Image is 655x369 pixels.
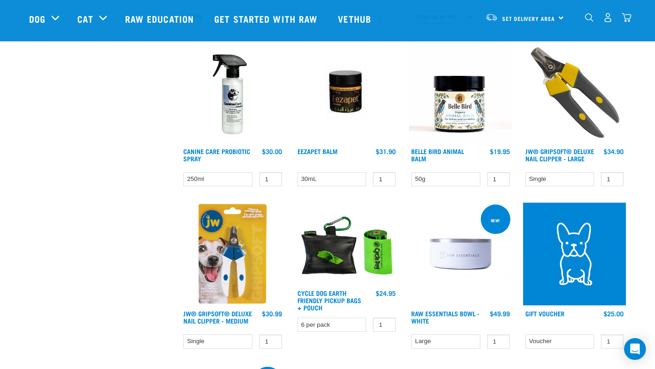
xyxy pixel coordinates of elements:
a: Gift Voucher [525,312,564,315]
a: Belle Bird Animal Balm [411,150,464,160]
div: new! [487,214,504,227]
a: JW® GripSoft® Deluxe Nail Clipper - Large [525,150,594,160]
img: Bags Park Pouch 700x560px [295,203,398,285]
a: Eezapet Balm [297,150,338,153]
a: Canine Care Probiotic Spray [183,150,250,160]
div: $34.90 [604,148,624,155]
input: 1 [259,334,282,349]
img: White Front [409,203,512,306]
img: home-icon@2x.png [622,13,631,22]
img: van-moving.png [485,13,498,21]
div: Open Intercom Messenger [624,338,646,360]
img: 23 [523,203,626,306]
a: Raw Education [116,0,205,37]
span: Set Delivery Area [502,17,555,20]
div: $30.99 [262,310,282,317]
input: 1 [373,318,396,332]
a: Cycle Dog Earth Friendly Pickup Bags + Pouch [297,291,361,309]
img: JW Deluxe Nail Clipper Medium [181,203,284,306]
img: user.png [603,13,613,22]
div: $25.00 [604,310,624,317]
div: $19.95 [490,148,510,155]
img: home-icon-1@2x.png [585,13,594,22]
img: JW Deluxe Nail Clipper Large [523,40,626,144]
input: 1 [259,172,282,186]
input: 1 [487,172,510,186]
a: JW® GripSoft® Deluxe Nail Clipper - Medium [183,312,252,322]
input: 1 [601,172,624,186]
input: 1 [373,172,396,186]
a: Vethub [329,0,383,37]
a: Cat [77,12,93,25]
div: $31.90 [376,148,396,155]
img: 931b65 ab7fdd8f3cc0426aa39a6cec99e12605mv2 d 1954 1954 s 2 [409,40,512,144]
a: Dog [29,12,45,25]
input: 1 [487,334,510,349]
a: Get started with Raw [205,0,329,37]
div: $24.95 [376,289,396,297]
div: $30.00 [262,148,282,155]
img: Canine Care [181,40,284,144]
input: 1 [601,334,624,349]
a: Raw Essentials Bowl - White [411,312,479,322]
img: Eezapet Anti Itch Cream [295,40,398,144]
div: $49.99 [490,310,510,317]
